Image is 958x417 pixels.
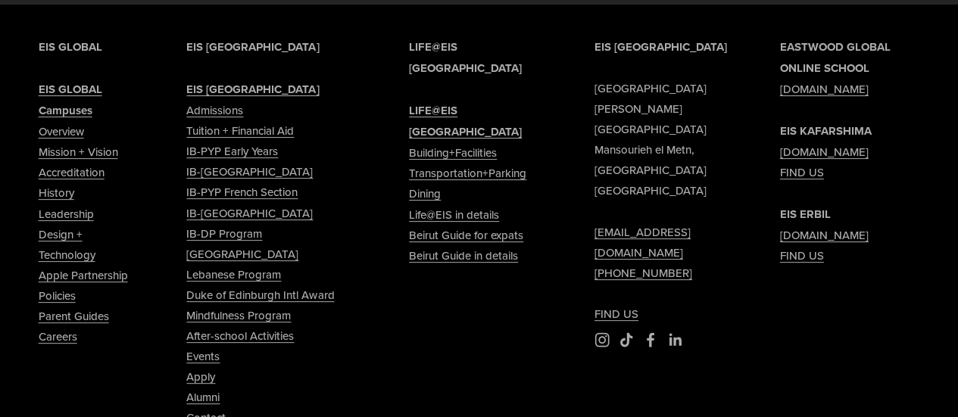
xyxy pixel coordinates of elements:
strong: LIFE@EIS [GEOGRAPHIC_DATA] [409,102,522,140]
a: Events [186,346,220,366]
strong: EASTWOOD GLOBAL ONLINE SCHOOL [780,39,891,76]
strong: EIS GLOBAL [39,39,102,55]
a: TikTok [619,332,634,347]
a: Parent Guides [39,306,109,326]
a: EIS GLOBAL [39,79,102,100]
a: LIFE@EIS [GEOGRAPHIC_DATA] [409,100,549,142]
a: Lebanese Program [186,264,281,285]
a: EIS [GEOGRAPHIC_DATA] [186,79,319,100]
strong: EIS GLOBAL [39,81,102,98]
a: Policies [39,285,76,306]
a: [DOMAIN_NAME] [780,79,869,99]
a: Leadership [39,204,94,224]
a: Building+Facilities [409,142,497,163]
a: Facebook [643,332,658,347]
a: [GEOGRAPHIC_DATA] [186,244,298,264]
strong: EIS [GEOGRAPHIC_DATA] [186,39,319,55]
a: Beirut Guide in details [409,245,518,266]
strong: EIS ERBIL [780,206,831,223]
a: IB-DP Program [186,223,262,244]
a: Mission + Vision [39,142,118,162]
a: IB-[GEOGRAPHIC_DATA] [186,203,313,223]
a: After-school Activities [186,325,294,346]
strong: EIS [GEOGRAPHIC_DATA] [186,81,319,98]
a: FIND US [780,245,824,266]
a: Duke of Edinburgh Intl Award [186,285,334,305]
a: [DOMAIN_NAME] [780,225,869,245]
strong: EIS KAFARSHIMA [780,123,872,139]
a: Transportation+Parking [409,163,526,183]
a: Life@EIS in details [409,204,499,225]
a: IB-[GEOGRAPHIC_DATA] [186,161,313,182]
a: FIND US [780,162,824,182]
strong: EIS [GEOGRAPHIC_DATA] [594,39,727,55]
a: Campuses [39,100,92,121]
a: IB-PYP French Section [186,182,298,202]
a: IB-PYP Early Years [186,141,278,161]
a: Dining [409,183,441,204]
strong: LIFE@EIS [GEOGRAPHIC_DATA] [409,39,522,76]
a: Apple Partnership [39,265,128,285]
a: Accreditation [39,162,105,182]
a: [DOMAIN_NAME] [780,142,869,162]
a: FIND US [594,303,638,324]
a: Instagram [594,332,610,347]
a: History [39,182,74,203]
a: [PHONE_NUMBER] [594,263,692,283]
a: Beirut Guide for expats [409,225,523,245]
a: Design + Technology [39,224,142,265]
a: Tuition + Financial Aid [186,120,294,141]
p: [GEOGRAPHIC_DATA] [PERSON_NAME][GEOGRAPHIC_DATA] Mansourieh el Metn, [GEOGRAPHIC_DATA] [GEOGRAPHI... [594,36,735,324]
a: Alumni [186,387,220,407]
a: [EMAIL_ADDRESS][DOMAIN_NAME] [594,222,735,263]
a: Admissions [186,100,243,120]
strong: Campuses [39,102,92,119]
a: Overview [39,121,84,142]
a: Apply [186,366,215,387]
a: Mindfulness Program [186,305,291,325]
a: LinkedIn [667,332,682,347]
a: Careers [39,326,77,347]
